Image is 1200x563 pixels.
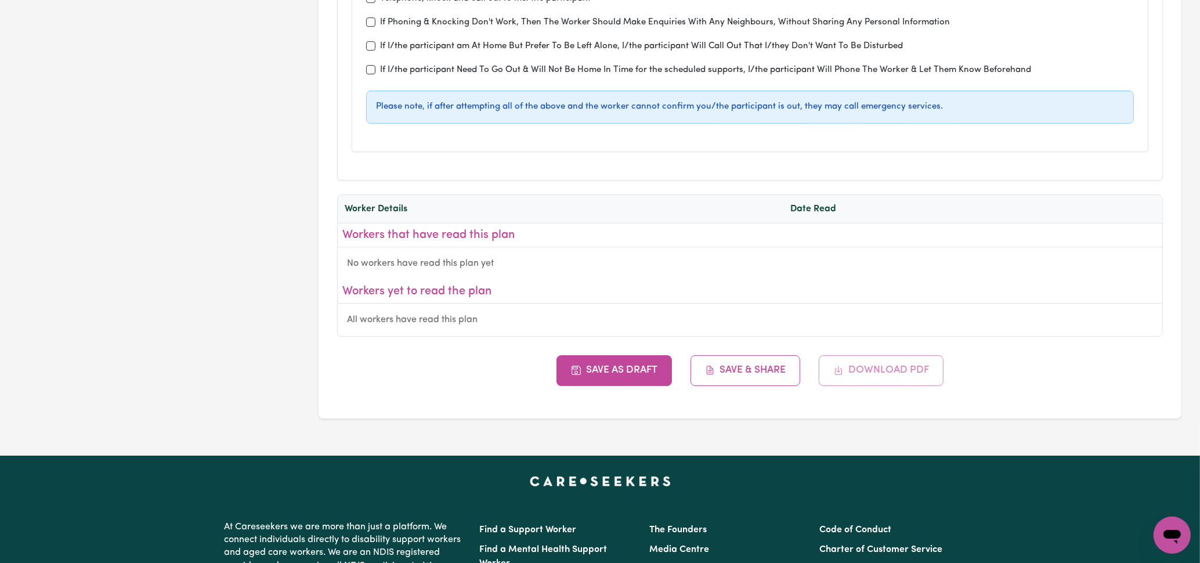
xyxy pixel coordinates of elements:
div: No workers have read this plan yet [338,247,1162,280]
a: Careseekers home page [530,477,671,486]
button: Save as Draft [556,355,672,385]
div: Worker Details [345,202,790,216]
div: Date Read [790,202,912,216]
a: Charter of Customer Service [820,545,943,554]
div: Please note, if after attempting all of the above and the worker cannot confirm you/the participa... [366,91,1134,124]
iframe: Button to launch messaging window, conversation in progress [1154,517,1191,554]
button: Save & Share [691,355,801,385]
a: Code of Conduct [820,525,892,535]
h3: Workers that have read this plan [342,228,1158,242]
a: The Founders [649,525,707,535]
label: If I/the participant Need To Go Out & Will Not Be Home In Time for the scheduled supports, I/the ... [380,64,1031,77]
h3: Workers yet to read the plan [342,284,1158,298]
div: All workers have read this plan [338,304,1162,336]
a: Find a Support Worker [479,525,576,535]
a: Media Centre [649,545,709,554]
label: If I/the participant am At Home But Prefer To Be Left Alone, I/the participant Will Call Out That... [380,40,903,53]
label: If Phoning & Knocking Don't Work, Then The Worker Should Make Enquiries With Any Neighbours, With... [380,16,950,30]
